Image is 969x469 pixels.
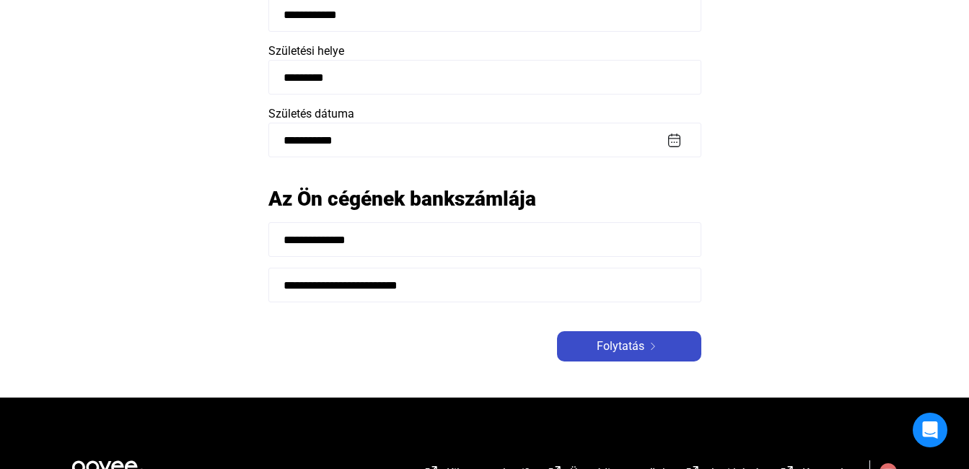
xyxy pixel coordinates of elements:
button: Folytatásarrow-right-white [557,331,701,361]
span: Folytatás [597,338,644,355]
div: Open Intercom Messenger [913,413,947,447]
img: arrow-right-white [644,343,662,350]
span: Születés dátuma [268,107,354,120]
h2: Az Ön cégének bankszámlája [268,186,701,211]
span: Születési helye [268,44,344,58]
